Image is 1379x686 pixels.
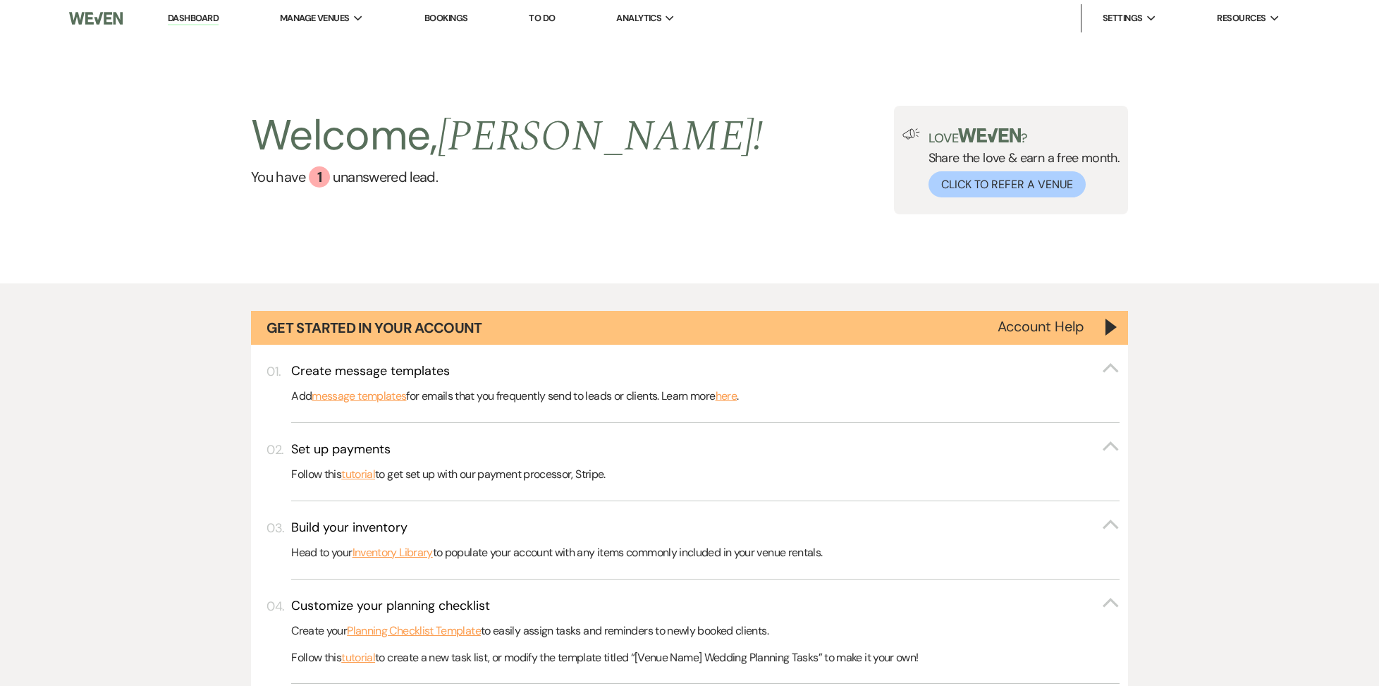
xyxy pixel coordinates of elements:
a: You have 1 unanswered lead. [251,166,764,188]
a: Dashboard [168,12,219,25]
button: Customize your planning checklist [291,597,1120,615]
h3: Set up payments [291,441,391,458]
button: Create message templates [291,362,1120,380]
h3: Build your inventory [291,519,407,537]
a: Planning Checklist Template [347,622,481,640]
p: Follow this to get set up with our payment processor, Stripe. [291,465,1120,484]
span: Manage Venues [280,11,350,25]
a: here [716,387,737,405]
span: Resources [1217,11,1265,25]
h2: Welcome, [251,106,764,166]
a: To Do [529,12,555,24]
span: [PERSON_NAME] ! [438,104,764,169]
div: 1 [309,166,330,188]
p: Create your to easily assign tasks and reminders to newly booked clients. [291,622,1120,640]
a: tutorial [341,649,375,667]
div: Share the love & earn a free month. [920,128,1120,197]
img: weven-logo-green.svg [958,128,1021,142]
img: Weven Logo [69,4,123,33]
p: Follow this to create a new task list, or modify the template titled “[Venue Name] Wedding Planni... [291,649,1120,667]
button: Account Help [998,319,1084,333]
h3: Customize your planning checklist [291,597,490,615]
a: message templates [312,387,406,405]
p: Head to your to populate your account with any items commonly included in your venue rentals. [291,544,1120,562]
button: Build your inventory [291,519,1120,537]
span: Settings [1103,11,1143,25]
h1: Get Started in Your Account [266,318,482,338]
a: tutorial [341,465,375,484]
img: loud-speaker-illustration.svg [902,128,920,140]
a: Inventory Library [353,544,433,562]
p: Love ? [928,128,1120,145]
p: Add for emails that you frequently send to leads or clients. Learn more . [291,387,1120,405]
h3: Create message templates [291,362,450,380]
a: Bookings [424,12,468,24]
button: Click to Refer a Venue [928,171,1086,197]
button: Set up payments [291,441,1120,458]
span: Analytics [616,11,661,25]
